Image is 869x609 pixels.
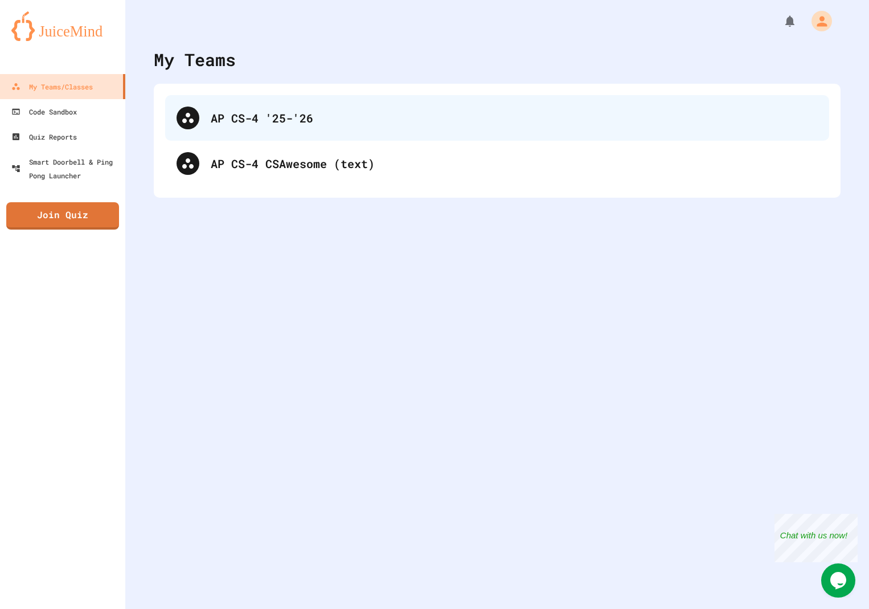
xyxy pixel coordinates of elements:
iframe: chat widget [774,514,858,562]
div: My Teams [154,47,236,72]
iframe: chat widget [821,563,858,598]
div: My Notifications [762,11,800,31]
a: Join Quiz [6,202,119,230]
img: logo-orange.svg [11,11,114,41]
div: AP CS-4 '25-'26 [211,109,818,126]
div: AP CS-4 CSAwesome (text) [165,141,829,186]
div: Smart Doorbell & Ping Pong Launcher [11,155,121,182]
div: AP CS-4 CSAwesome (text) [211,155,818,172]
div: Code Sandbox [11,105,77,118]
div: AP CS-4 '25-'26 [165,95,829,141]
div: My Teams/Classes [11,80,93,93]
div: My Account [800,8,835,34]
div: Quiz Reports [11,130,77,144]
